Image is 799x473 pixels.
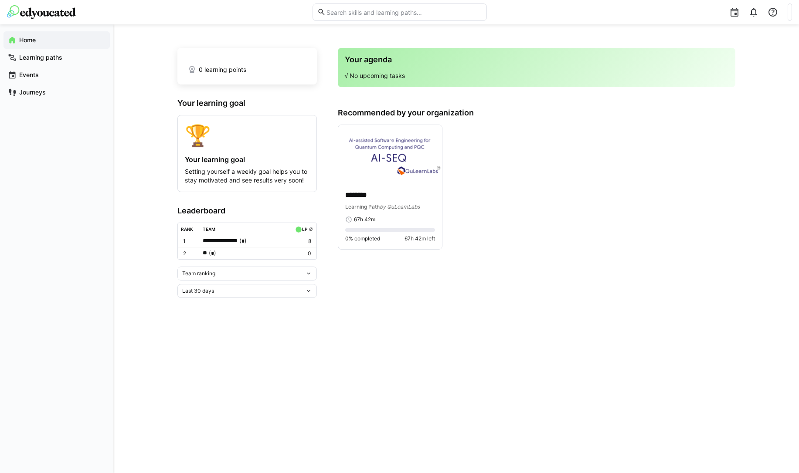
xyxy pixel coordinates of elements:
img: image [338,125,442,183]
a: ø [309,225,313,232]
p: 2 [183,250,196,257]
span: 67h 42m [354,216,375,223]
span: ( ) [239,236,247,246]
p: Setting yourself a weekly goal helps you to stay motivated and see results very soon! [185,167,309,185]
p: 1 [183,238,196,245]
span: 0% completed [345,235,380,242]
span: Last 30 days [182,287,214,294]
p: 8 [293,238,311,245]
div: 🏆 [185,122,309,148]
h3: Leaderboard [177,206,317,216]
p: √ No upcoming tasks [345,71,728,80]
div: Team [203,226,215,232]
span: ( ) [209,249,216,258]
span: Team ranking [182,270,215,277]
h3: Recommended by your organization [338,108,735,118]
span: 67h 42m left [405,235,435,242]
span: 0 learning points [199,65,246,74]
h4: Your learning goal [185,155,309,164]
span: by QuLearnLabs [380,203,420,210]
div: LP [302,226,307,232]
span: Learning Path [345,203,380,210]
input: Search skills and learning paths… [326,8,482,16]
h3: Your agenda [345,55,728,64]
div: Rank [181,226,193,232]
p: 0 [293,250,311,257]
h3: Your learning goal [177,98,317,108]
